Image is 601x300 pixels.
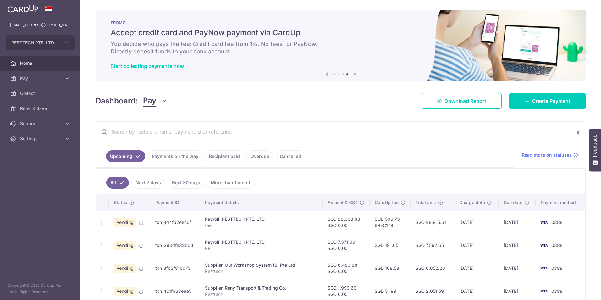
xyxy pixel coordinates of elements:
[148,150,202,162] a: Payments on the way
[205,285,317,291] div: Supplier. Reny Transport & Trading Co.
[205,239,317,245] div: Payroll. PESTTECH PTE. LTD.
[111,63,184,69] a: Start collecting payments now
[6,35,75,50] button: PESTTECH PTE. LTD.
[561,281,595,297] iframe: Opens a widget where you can find more information
[538,287,550,295] img: Bank Card
[499,211,536,234] td: [DATE]
[592,135,598,157] span: Feedback
[131,177,165,189] a: Next 7 days
[370,234,411,257] td: SGD 191.65
[205,245,317,252] p: PR
[96,122,571,142] input: Search by recipient name, payment id or reference
[20,105,62,112] span: Refer & Save
[411,234,455,257] td: SGD 7,562.65
[499,234,536,257] td: [DATE]
[114,199,127,206] span: Status
[96,10,586,81] img: paynow Banner
[114,287,136,296] span: Pending
[114,264,136,273] span: Pending
[205,268,317,275] p: Pesttech
[370,257,411,280] td: SGD 168.58
[111,40,571,55] h6: You decide who pays the fee: Credit card fee from 1%. No fees for PayNow. Directly deposit funds ...
[551,219,563,225] span: 0388
[20,120,62,127] span: Support
[276,150,305,162] a: Cancelled
[589,129,601,171] button: Feedback - Show survey
[454,234,499,257] td: [DATE]
[168,177,204,189] a: Next 30 days
[454,257,499,280] td: [DATE]
[106,150,145,162] a: Upcoming
[411,211,455,234] td: SGD 28,815.61
[370,211,411,234] td: SGD 506.73 BREC179
[96,95,138,107] h4: Dashboard:
[207,177,256,189] a: More than 1 month
[114,218,136,227] span: Pending
[375,199,399,206] span: CardUp fee
[200,194,323,211] th: Payment details
[499,257,536,280] td: [DATE]
[444,97,486,105] span: Download Report
[416,199,436,206] span: Total amt.
[11,40,58,46] span: PESTTECH PTE. LTD.
[205,216,317,222] div: Payroll. PESTTECH PTE. LTD.
[504,199,522,206] span: Due date
[509,93,586,109] a: Create Payment
[328,199,358,206] span: Amount & GST
[551,242,563,248] span: 0388
[205,222,317,229] p: fee
[114,241,136,250] span: Pending
[246,150,273,162] a: Overdue
[532,97,571,105] span: Create Payment
[538,219,550,226] img: Bank Card
[111,20,571,25] p: PROMO
[422,93,502,109] a: Download Report
[20,60,62,66] span: Home
[522,152,572,158] span: Read more on statuses
[106,177,129,189] a: All
[459,199,485,206] span: Charge date
[323,257,370,280] td: SGD 6,483.68 SGD 0.00
[522,152,578,158] a: Read more on statuses
[150,234,200,257] td: txn_290dfe32b03
[205,262,317,268] div: Supplier. Our Workshop System (S) Pte Ltd
[143,95,167,107] button: Pay
[323,211,370,234] td: SGD 28,308.88 SGD 0.00
[454,211,499,234] td: [DATE]
[20,75,62,81] span: Pay
[205,150,244,162] a: Recipient paid
[536,194,585,211] th: Payment method
[323,234,370,257] td: SGD 7,371.00 SGD 0.00
[411,257,455,280] td: SGD 6,652.26
[10,22,70,28] p: [EMAIL_ADDRESS][DOMAIN_NAME]
[20,136,62,142] span: Settings
[111,28,571,38] h5: Accept credit card and PayNow payment via CardUp
[205,291,317,297] p: Pesttech
[8,5,38,13] img: CardUp
[551,265,563,271] span: 0388
[20,90,62,97] span: Collect
[538,264,550,272] img: Bank Card
[150,257,200,280] td: txn_3fb3f81bd73
[150,194,200,211] th: Payment ID
[551,288,563,294] span: 0388
[143,95,156,107] span: Pay
[150,211,200,234] td: txn_8d4f62eec0f
[538,242,550,249] img: Bank Card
